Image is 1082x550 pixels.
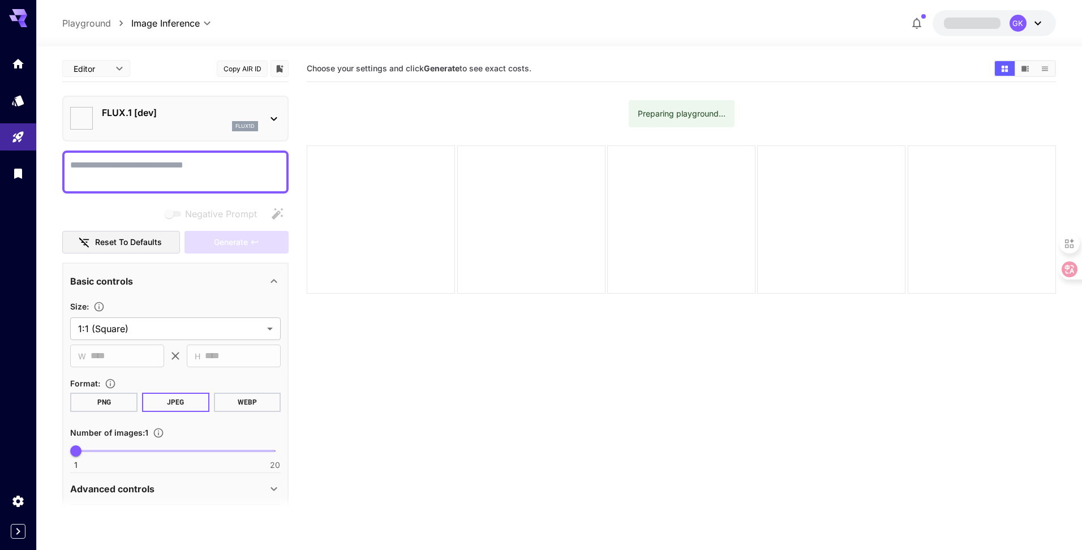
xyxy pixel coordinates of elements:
[70,274,133,288] p: Basic controls
[70,428,148,437] span: Number of images : 1
[11,166,25,181] div: Library
[11,524,25,539] button: Expand sidebar
[70,302,89,311] span: Size :
[1010,15,1027,32] div: GK
[62,231,180,254] button: Reset to defaults
[148,427,169,439] button: Specify how many images to generate in a single request. Each image generation will be charged se...
[274,62,285,75] button: Add to library
[11,57,25,71] div: Home
[70,393,138,412] button: PNG
[70,482,154,496] p: Advanced controls
[195,350,200,363] span: H
[142,393,209,412] button: JPEG
[70,379,100,388] span: Format :
[995,61,1015,76] button: Show media in grid view
[11,494,25,508] div: Settings
[131,16,200,30] span: Image Inference
[70,268,281,295] div: Basic controls
[1015,61,1035,76] button: Show media in video view
[11,93,25,108] div: Models
[78,350,86,363] span: W
[62,16,111,30] a: Playground
[270,459,280,471] span: 20
[162,207,266,221] span: Negative prompts are not compatible with the selected model.
[62,16,131,30] nav: breadcrumb
[307,63,531,73] span: Choose your settings and click to see exact costs.
[70,475,281,502] div: Advanced controls
[1035,61,1055,76] button: Show media in list view
[100,378,121,389] button: Choose the file format for the output image.
[89,301,109,312] button: Adjust the dimensions of the generated image by specifying its width and height in pixels, or sel...
[11,130,25,144] div: Playground
[70,101,281,136] div: FLUX.1 [dev]flux1d
[102,106,258,119] p: FLUX.1 [dev]
[424,63,460,73] b: Generate
[74,459,78,471] span: 1
[638,104,725,124] div: Preparing playground...
[74,63,109,75] span: Editor
[78,322,263,336] span: 1:1 (Square)
[217,61,268,77] button: Copy AIR ID
[933,10,1056,36] button: GK
[994,60,1056,77] div: Show media in grid viewShow media in video viewShow media in list view
[235,122,255,130] p: flux1d
[214,393,281,412] button: WEBP
[185,207,257,221] span: Negative Prompt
